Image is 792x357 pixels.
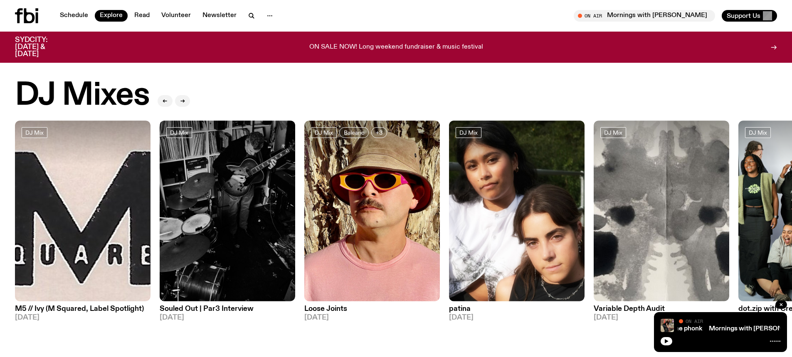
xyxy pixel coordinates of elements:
[15,305,151,313] h3: M5 // Ivy (M Squared, Label Spotlight)
[170,129,188,135] span: DJ Mix
[449,301,585,321] a: patina[DATE]
[661,319,674,332] img: An action shot of Jim throwing their ass back in the fbi studio. Their ass looks perfectly shaped...
[160,301,295,321] a: Souled Out | Par3 Interview[DATE]
[166,127,192,138] a: DJ Mix
[594,305,729,313] h3: Variable Depth Audit
[749,129,767,135] span: DJ Mix
[15,314,151,321] span: [DATE]
[600,127,626,138] a: DJ Mix
[309,44,483,51] p: ON SALE NOW! Long weekend fundraiser & music festival
[22,127,47,138] a: DJ Mix
[459,129,478,135] span: DJ Mix
[722,10,777,22] button: Support Us
[304,314,440,321] span: [DATE]
[686,318,703,324] span: On Air
[304,121,440,301] img: Tyson stands in front of a paperbark tree wearing orange sunglasses, a suede bucket hat and a pin...
[15,37,68,58] h3: SYDCITY: [DATE] & [DATE]
[344,129,364,135] span: Balearic
[95,10,128,22] a: Explore
[555,325,702,332] a: Mornings with [PERSON_NAME] / feel the phonk
[197,10,242,22] a: Newsletter
[315,129,333,135] span: DJ Mix
[594,314,729,321] span: [DATE]
[449,305,585,313] h3: patina
[160,314,295,321] span: [DATE]
[449,314,585,321] span: [DATE]
[594,301,729,321] a: Variable Depth Audit[DATE]
[604,129,622,135] span: DJ Mix
[304,301,440,321] a: Loose Joints[DATE]
[311,127,337,138] a: DJ Mix
[15,80,149,111] h2: DJ Mixes
[594,121,729,301] img: A black and white Rorschach
[25,129,44,135] span: DJ Mix
[376,129,382,135] span: +3
[15,301,151,321] a: M5 // Ivy (M Squared, Label Spotlight)[DATE]
[160,305,295,313] h3: Souled Out | Par3 Interview
[727,12,760,20] span: Support Us
[129,10,155,22] a: Read
[55,10,93,22] a: Schedule
[745,127,771,138] a: DJ Mix
[456,127,481,138] a: DJ Mix
[156,10,196,22] a: Volunteer
[371,127,387,138] button: +3
[339,127,369,138] a: Balearic
[574,10,715,22] button: On AirMornings with [PERSON_NAME] / feel the phonk
[304,305,440,313] h3: Loose Joints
